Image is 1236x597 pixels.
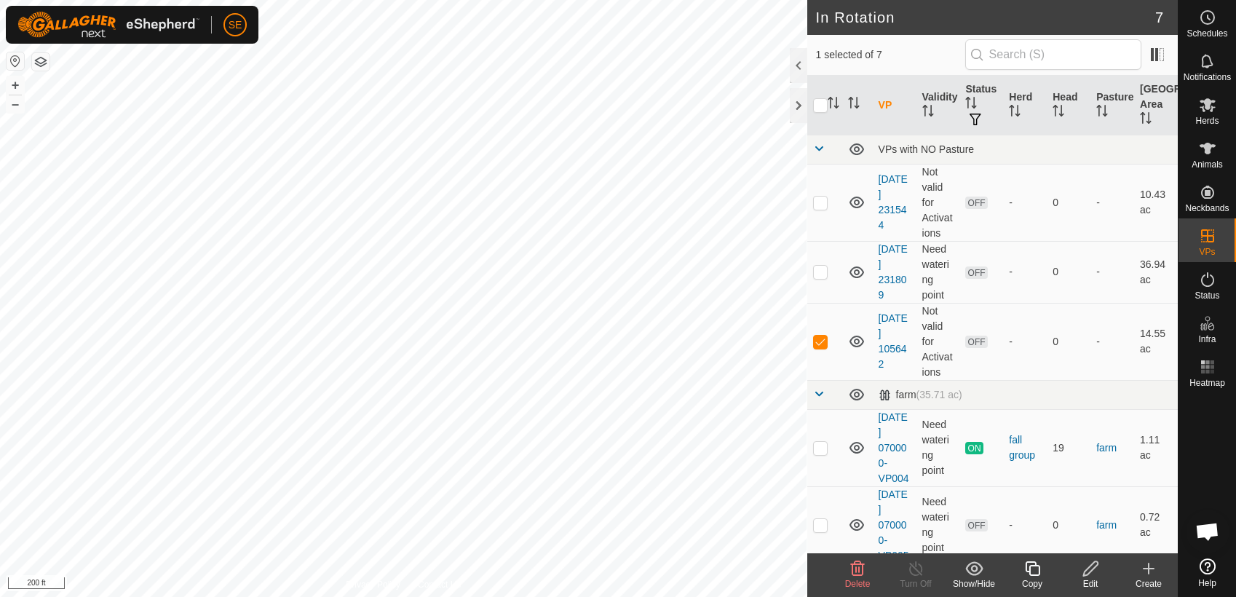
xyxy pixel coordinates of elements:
[916,241,960,303] td: Need watering point
[1009,432,1041,463] div: fall group
[1061,577,1120,590] div: Edit
[1096,107,1108,119] p-sorticon: Activate to sort
[965,39,1141,70] input: Search (S)
[887,577,945,590] div: Turn Off
[7,76,24,94] button: +
[1134,303,1178,380] td: 14.55 ac
[879,312,908,370] a: [DATE] 105642
[7,95,24,113] button: –
[1009,334,1041,349] div: -
[1134,164,1178,241] td: 10.43 ac
[879,489,909,561] a: [DATE] 070000-VP005
[828,99,839,111] p-sorticon: Activate to sort
[1199,248,1215,256] span: VPs
[879,389,962,401] div: farm
[845,579,871,589] span: Delete
[965,336,987,348] span: OFF
[1185,204,1229,213] span: Neckbands
[1096,519,1117,531] a: farm
[1009,195,1041,210] div: -
[965,266,987,279] span: OFF
[346,578,400,591] a: Privacy Policy
[916,303,960,380] td: Not valid for Activations
[1192,160,1223,169] span: Animals
[1090,303,1134,380] td: -
[1009,107,1021,119] p-sorticon: Activate to sort
[1195,116,1219,125] span: Herds
[916,389,962,400] span: (35.71 ac)
[1155,7,1163,28] span: 7
[922,107,934,119] p-sorticon: Activate to sort
[1009,264,1041,280] div: -
[1189,379,1225,387] span: Heatmap
[879,173,908,231] a: [DATE] 231544
[1090,241,1134,303] td: -
[1186,510,1229,553] div: Open chat
[945,577,1003,590] div: Show/Hide
[879,411,909,484] a: [DATE] 070000-VP004
[916,164,960,241] td: Not valid for Activations
[1178,553,1236,593] a: Help
[418,578,461,591] a: Contact Us
[916,409,960,486] td: Need watering point
[17,12,199,38] img: Gallagher Logo
[1198,335,1216,344] span: Infra
[1134,409,1178,486] td: 1.11 ac
[1090,76,1134,135] th: Pasture
[1187,29,1227,38] span: Schedules
[1053,107,1064,119] p-sorticon: Activate to sort
[965,442,983,454] span: ON
[1134,486,1178,564] td: 0.72 ac
[1090,164,1134,241] td: -
[879,243,908,301] a: [DATE] 231809
[1096,442,1117,454] a: farm
[879,143,1172,155] div: VPs with NO Pasture
[873,76,916,135] th: VP
[1047,164,1090,241] td: 0
[7,52,24,70] button: Reset Map
[1047,303,1090,380] td: 0
[1003,76,1047,135] th: Herd
[1003,577,1061,590] div: Copy
[32,53,49,71] button: Map Layers
[1120,577,1178,590] div: Create
[1047,486,1090,564] td: 0
[816,9,1155,26] h2: In Rotation
[229,17,242,33] span: SE
[1195,291,1219,300] span: Status
[1134,241,1178,303] td: 36.94 ac
[1134,76,1178,135] th: [GEOGRAPHIC_DATA] Area
[1009,518,1041,533] div: -
[1198,579,1216,588] span: Help
[916,486,960,564] td: Need watering point
[1047,76,1090,135] th: Head
[1184,73,1231,82] span: Notifications
[1140,114,1152,126] p-sorticon: Activate to sort
[965,99,977,111] p-sorticon: Activate to sort
[816,47,965,63] span: 1 selected of 7
[965,519,987,531] span: OFF
[916,76,960,135] th: Validity
[1047,409,1090,486] td: 19
[848,99,860,111] p-sorticon: Activate to sort
[1047,241,1090,303] td: 0
[959,76,1003,135] th: Status
[965,197,987,209] span: OFF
